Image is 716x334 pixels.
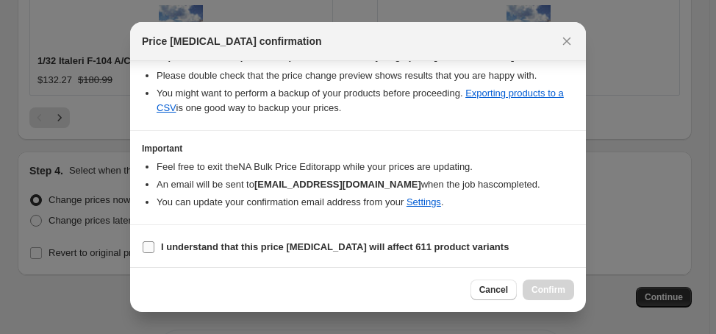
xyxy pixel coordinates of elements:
a: Exporting products to a CSV [157,88,564,113]
b: I understand that this price [MEDICAL_DATA] will affect 611 product variants [161,241,509,252]
a: Settings [407,196,441,207]
li: Please double check that the price change preview shows results that you are happy with. [157,68,574,83]
button: Close [556,31,577,51]
li: You can update your confirmation email address from your . [157,195,574,210]
li: Feel free to exit the NA Bulk Price Editor app while your prices are updating. [157,160,574,174]
li: An email will be sent to when the job has completed . [157,177,574,192]
li: You might want to perform a backup of your products before proceeding. is one good way to backup ... [157,86,574,116]
span: Price [MEDICAL_DATA] confirmation [142,34,322,49]
h3: Important [142,143,574,154]
button: Cancel [470,280,517,300]
span: Cancel [479,284,508,296]
b: [EMAIL_ADDRESS][DOMAIN_NAME] [254,179,421,190]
